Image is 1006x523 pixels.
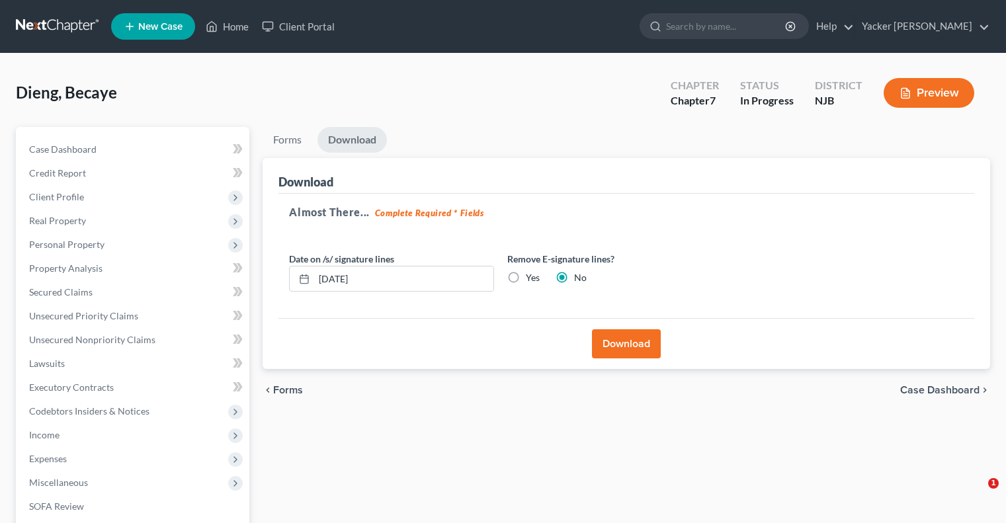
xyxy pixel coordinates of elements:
label: No [574,271,587,284]
a: Help [810,15,854,38]
a: Case Dashboard [19,138,249,161]
i: chevron_left [263,385,273,395]
span: Executory Contracts [29,382,114,393]
a: Client Portal [255,15,341,38]
a: Property Analysis [19,257,249,280]
span: Case Dashboard [900,385,980,395]
a: Credit Report [19,161,249,185]
div: Status [740,78,794,93]
span: Expenses [29,453,67,464]
label: Date on /s/ signature lines [289,252,394,266]
a: SOFA Review [19,495,249,518]
label: Remove E-signature lines? [507,252,712,266]
a: Case Dashboard chevron_right [900,385,990,395]
span: Miscellaneous [29,477,88,488]
span: 7 [710,94,716,106]
span: New Case [138,22,183,32]
button: chevron_left Forms [263,385,321,395]
span: 1 [988,478,999,489]
span: Unsecured Priority Claims [29,310,138,321]
div: Download [278,174,333,190]
span: Case Dashboard [29,143,97,155]
a: Executory Contracts [19,376,249,399]
label: Yes [526,271,540,284]
button: Download [592,329,661,358]
iframe: Intercom live chat [961,478,993,510]
a: Unsecured Priority Claims [19,304,249,328]
span: Secured Claims [29,286,93,298]
input: MM/DD/YYYY [314,266,493,292]
h5: Almost There... [289,204,964,220]
div: District [815,78,862,93]
span: Forms [273,385,303,395]
span: Income [29,429,60,440]
div: NJB [815,93,862,108]
span: Property Analysis [29,262,103,274]
div: In Progress [740,93,794,108]
span: Lawsuits [29,358,65,369]
span: Real Property [29,215,86,226]
span: Credit Report [29,167,86,179]
span: Client Profile [29,191,84,202]
span: SOFA Review [29,501,84,512]
a: Yacker [PERSON_NAME] [855,15,989,38]
a: Home [199,15,255,38]
span: Personal Property [29,239,105,250]
span: Dieng, Becaye [16,83,117,102]
a: Download [317,127,387,153]
a: Unsecured Nonpriority Claims [19,328,249,352]
input: Search by name... [666,14,787,38]
a: Forms [263,127,312,153]
i: chevron_right [980,385,990,395]
strong: Complete Required * Fields [375,208,484,218]
a: Secured Claims [19,280,249,304]
span: Codebtors Insiders & Notices [29,405,149,417]
div: Chapter [671,78,719,93]
div: Chapter [671,93,719,108]
span: Unsecured Nonpriority Claims [29,334,155,345]
a: Lawsuits [19,352,249,376]
button: Preview [884,78,974,108]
